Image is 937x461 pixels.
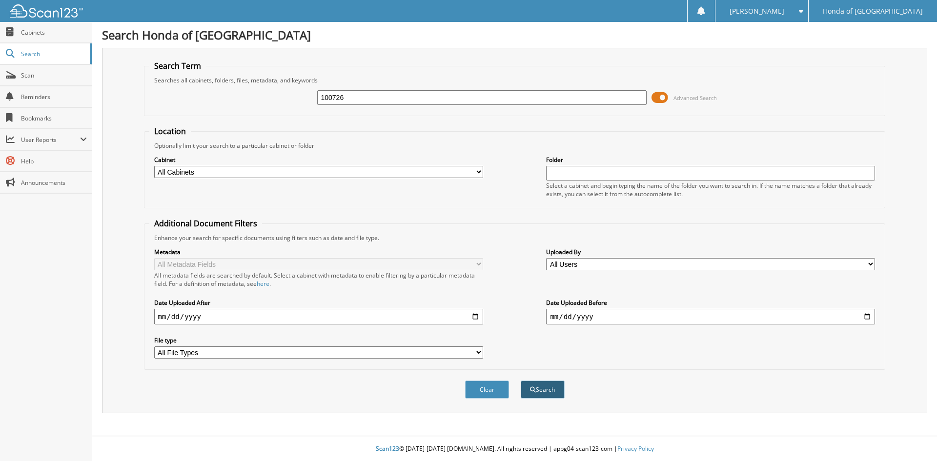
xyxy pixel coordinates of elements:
[154,299,483,307] label: Date Uploaded After
[521,381,565,399] button: Search
[10,4,83,18] img: scan123-logo-white.svg
[21,157,87,165] span: Help
[546,299,875,307] label: Date Uploaded Before
[92,437,937,461] div: © [DATE]-[DATE] [DOMAIN_NAME]. All rights reserved | appg04-scan123-com |
[21,71,87,80] span: Scan
[102,27,927,43] h1: Search Honda of [GEOGRAPHIC_DATA]
[149,141,880,150] div: Optionally limit your search to a particular cabinet or folder
[888,414,937,461] iframe: Chat Widget
[21,93,87,101] span: Reminders
[149,126,191,137] legend: Location
[21,50,85,58] span: Search
[154,336,483,344] label: File type
[546,248,875,256] label: Uploaded By
[154,248,483,256] label: Metadata
[730,8,784,14] span: [PERSON_NAME]
[154,156,483,164] label: Cabinet
[154,309,483,324] input: start
[546,309,875,324] input: end
[149,234,880,242] div: Enhance your search for specific documents using filters such as date and file type.
[149,76,880,84] div: Searches all cabinets, folders, files, metadata, and keywords
[257,280,269,288] a: here
[149,218,262,229] legend: Additional Document Filters
[376,444,399,453] span: Scan123
[21,28,87,37] span: Cabinets
[546,156,875,164] label: Folder
[617,444,654,453] a: Privacy Policy
[21,179,87,187] span: Announcements
[465,381,509,399] button: Clear
[673,94,717,101] span: Advanced Search
[21,114,87,122] span: Bookmarks
[154,271,483,288] div: All metadata fields are searched by default. Select a cabinet with metadata to enable filtering b...
[21,136,80,144] span: User Reports
[546,181,875,198] div: Select a cabinet and begin typing the name of the folder you want to search in. If the name match...
[149,60,206,71] legend: Search Term
[823,8,923,14] span: Honda of [GEOGRAPHIC_DATA]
